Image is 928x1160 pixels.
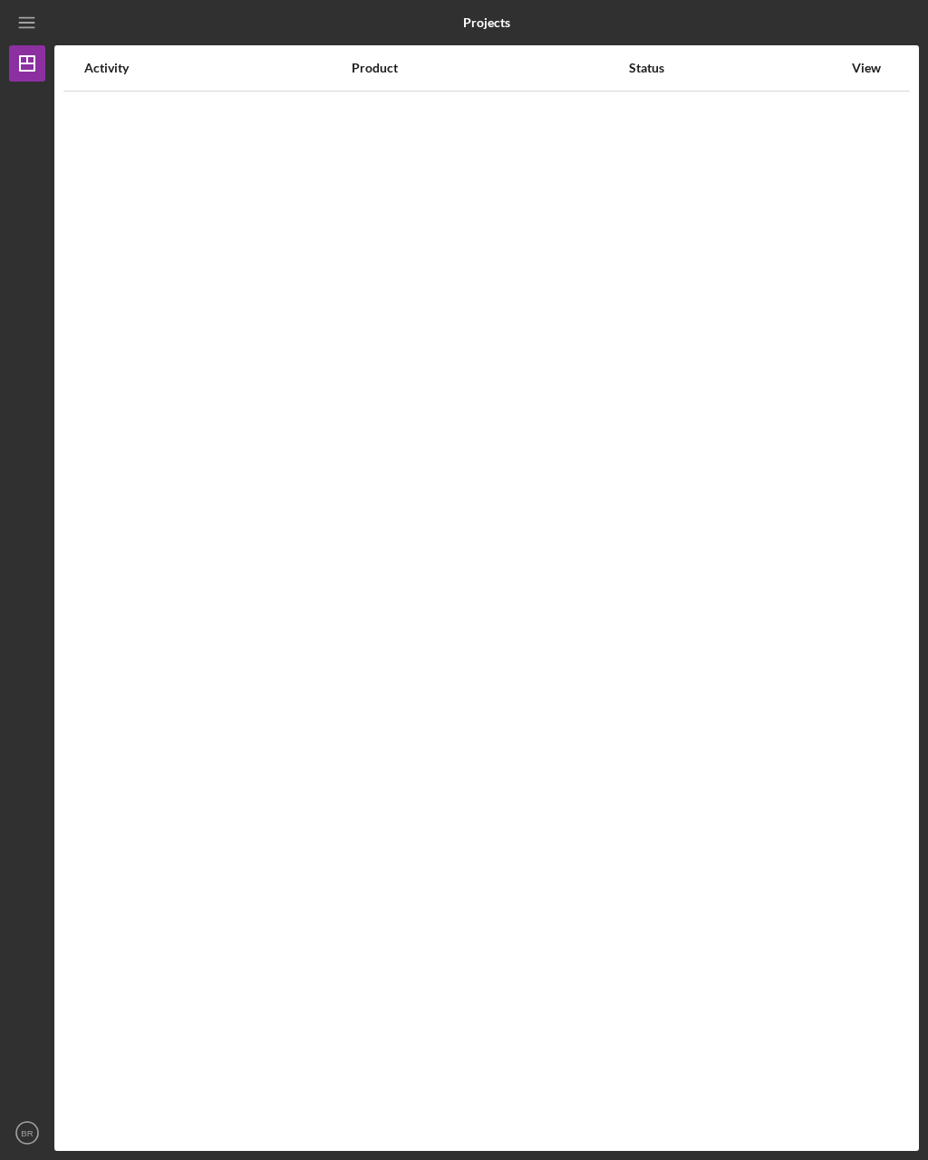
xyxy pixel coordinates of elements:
[629,61,842,75] div: Status
[844,61,889,75] div: View
[84,61,350,75] div: Activity
[463,15,510,30] b: Projects
[352,61,627,75] div: Product
[9,1115,45,1151] button: BR
[21,1128,33,1138] text: BR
